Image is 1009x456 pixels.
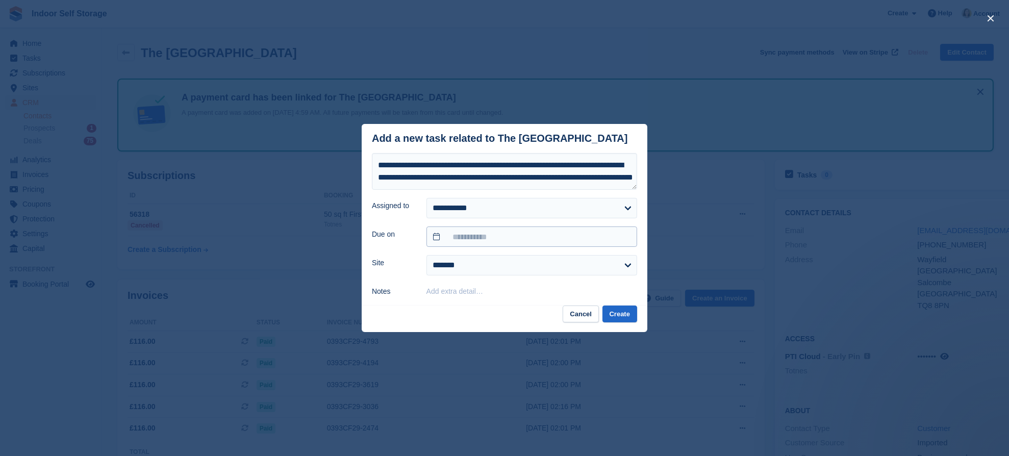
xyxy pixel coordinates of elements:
[372,229,414,240] label: Due on
[602,306,637,322] button: Create
[372,286,414,297] label: Notes
[426,287,483,295] button: Add extra detail…
[982,10,999,27] button: close
[372,200,414,211] label: Assigned to
[372,258,414,268] label: Site
[563,306,599,322] button: Cancel
[372,133,628,144] div: Add a new task related to The [GEOGRAPHIC_DATA]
